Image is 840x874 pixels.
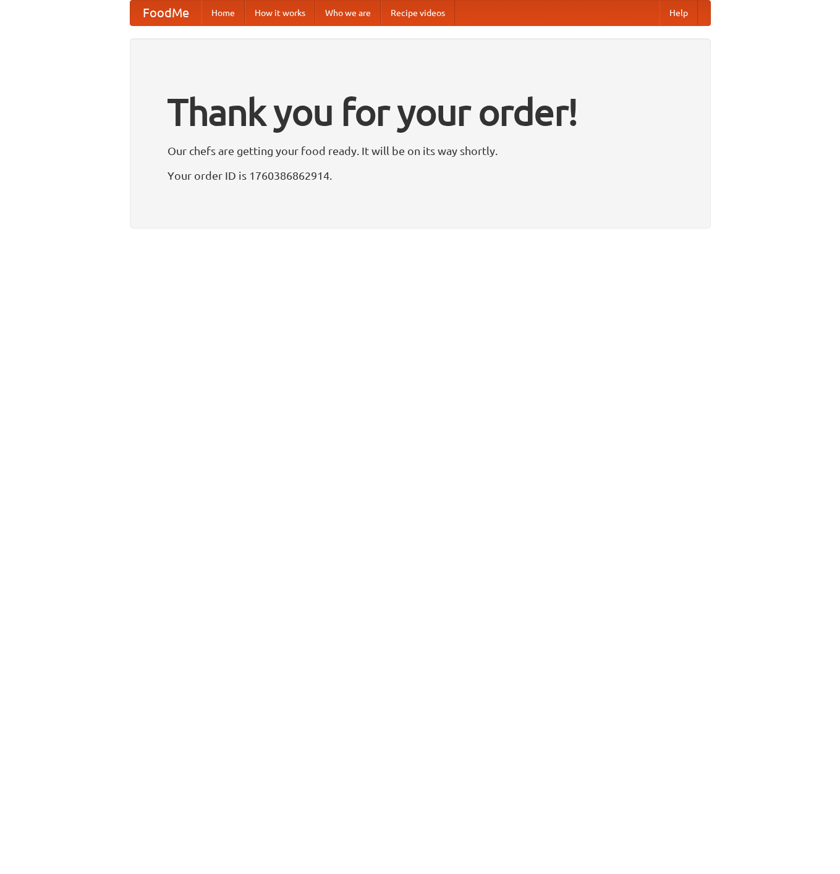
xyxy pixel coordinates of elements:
h1: Thank you for your order! [168,82,673,141]
p: Your order ID is 1760386862914. [168,166,673,185]
a: FoodMe [130,1,202,25]
a: Recipe videos [381,1,455,25]
a: Who we are [315,1,381,25]
p: Our chefs are getting your food ready. It will be on its way shortly. [168,141,673,160]
a: How it works [245,1,315,25]
a: Home [202,1,245,25]
a: Help [660,1,698,25]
